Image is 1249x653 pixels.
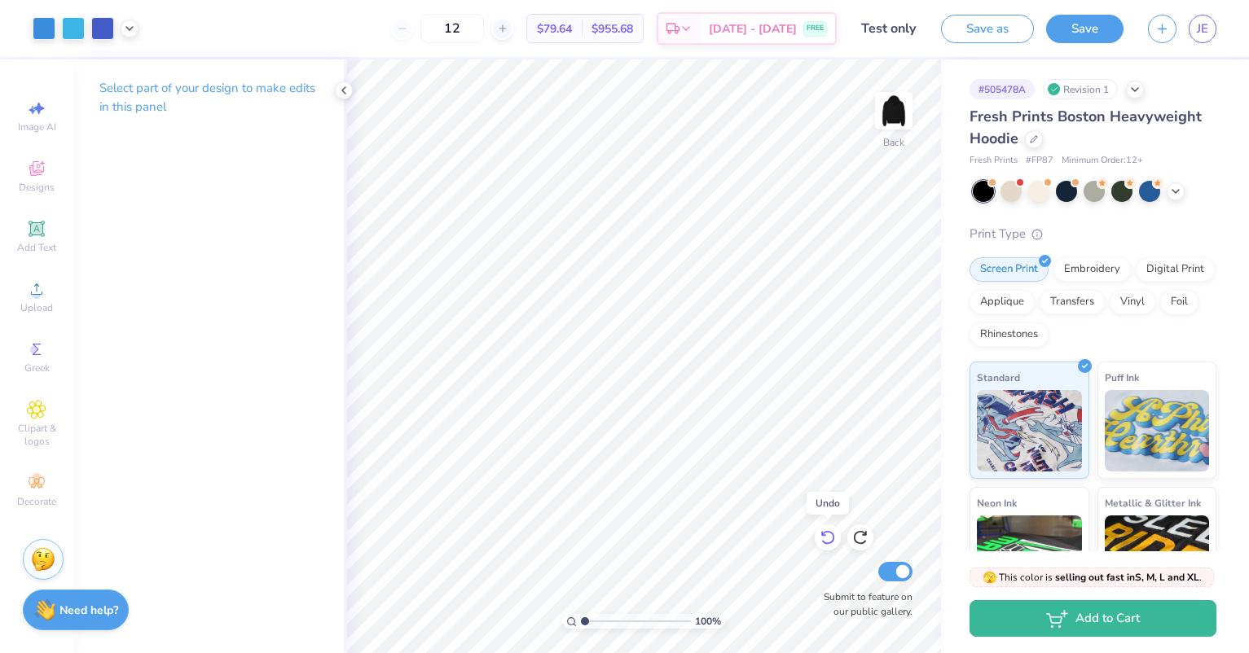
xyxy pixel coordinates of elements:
span: Metallic & Glitter Ink [1105,494,1201,511]
span: Add Text [17,241,56,254]
span: $79.64 [537,20,572,37]
div: Digital Print [1136,257,1215,282]
span: Greek [24,362,50,375]
strong: Need help? [59,603,118,618]
span: Neon Ink [977,494,1017,511]
span: Upload [20,301,53,314]
button: Save [1046,15,1124,43]
div: Screen Print [970,257,1049,282]
div: # 505478A [970,79,1035,99]
div: Vinyl [1110,290,1155,314]
button: Save as [941,15,1034,43]
button: Add to Cart [970,600,1216,637]
span: 🫣 [983,570,996,585]
input: Untitled Design [849,12,929,45]
div: Print Type [970,225,1216,243]
span: Standard [977,369,1020,386]
div: Back [883,135,904,150]
span: [DATE] - [DATE] [709,20,797,37]
span: Minimum Order: 12 + [1062,154,1143,168]
img: Metallic & Glitter Ink [1105,515,1210,597]
img: Standard [977,390,1082,471]
img: Back [877,94,910,127]
div: Revision 1 [1043,79,1118,99]
label: Submit to feature on our public gallery. [815,589,913,619]
span: Clipart & logos [8,422,65,448]
img: Neon Ink [977,515,1082,597]
span: This color is . [983,570,1202,585]
div: Applique [970,290,1035,314]
span: Fresh Prints Boston Heavyweight Hoodie [970,107,1202,148]
span: 100 % [695,614,721,629]
div: Embroidery [1053,257,1131,282]
span: Designs [19,181,55,194]
span: Fresh Prints [970,154,1018,168]
div: Undo [807,492,849,515]
p: Select part of your design to make edits in this panel [99,79,318,116]
span: JE [1197,20,1208,38]
a: JE [1189,15,1216,43]
span: Decorate [17,495,56,508]
span: FREE [807,23,824,34]
div: Rhinestones [970,322,1049,347]
span: $955.68 [592,20,633,37]
div: Foil [1160,290,1198,314]
span: # FP87 [1026,154,1053,168]
img: Puff Ink [1105,390,1210,471]
span: Image AI [18,121,56,134]
strong: selling out fast in S, M, L and XL [1055,571,1199,584]
span: Puff Ink [1105,369,1139,386]
div: Transfers [1040,290,1105,314]
input: – – [420,14,484,43]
